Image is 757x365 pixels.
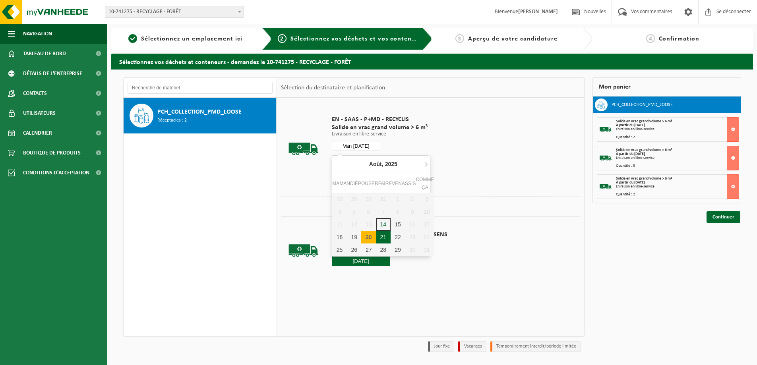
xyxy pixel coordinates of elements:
input: Recherche de matériel [128,82,273,94]
font: faire [378,181,392,186]
font: 26 [351,247,357,253]
font: Quantité : 3 [616,164,635,168]
font: 1 [131,36,135,42]
font: Bienvenue [495,9,518,15]
font: Livraison en libre-service [616,156,654,160]
font: À partir du [DATE] [616,180,645,185]
font: Tableau de bord [23,51,66,57]
font: Vacances [464,344,482,349]
font: 25 [337,247,343,253]
font: Se déconnecter [716,9,751,15]
font: Navigation [23,31,52,37]
font: Utilisateurs [23,110,56,116]
font: Comme ça [416,177,434,190]
font: Jour fixe [434,344,450,349]
font: 20 [366,234,372,240]
font: EN - SAAS - P+MD - RECYCLIS [332,116,409,123]
font: Sélectionnez un emplacement ici [141,36,242,42]
font: 22 [395,234,401,240]
font: 3 [458,36,461,42]
button: PCH_COLLECTION_PMD_LOOSE Réceptacles : 2 [124,98,277,133]
font: Assis [402,181,416,186]
font: 18 [337,234,343,240]
font: Continuer [712,214,734,220]
font: Solide en vrac grand volume > 6 m³ [332,124,428,131]
span: 10-741275 - RECYCLAGE - FORÊT [105,6,244,17]
font: Vos commentaires [631,9,672,15]
font: Livraison en libre-service [332,131,386,137]
font: Sélection du destinataire et planification [281,85,385,91]
font: 19 [351,234,357,240]
font: 2 [280,36,284,42]
font: Épouser [355,181,378,186]
font: 2025 [385,161,397,167]
font: Aperçu de votre candidature [468,36,558,42]
input: Sélectionnez la date [332,256,390,266]
font: Détails de l'entreprise [23,71,82,77]
font: Solide en vrac grand volume > 6 m³ [616,119,672,124]
a: 1Sélectionnez un emplacement ici [115,34,256,44]
font: Quantité : 2 [616,192,635,197]
font: PCH_COLLECTION_PMD_LOOSE [157,109,242,115]
font: di [350,181,355,186]
font: Temporairement interdit/période limitée [496,344,576,349]
font: Boutique de produits [23,150,81,156]
font: Conditions d'acceptation [23,170,89,176]
font: Nouvelles [584,9,606,15]
font: Livraison en libre-service [616,127,654,131]
input: Sélectionnez la date [332,141,380,151]
font: [PERSON_NAME] [518,9,558,15]
font: Août, [369,161,383,167]
font: Mon panier [599,84,631,90]
font: Sélectionnez vos déchets et conteneurs - demandez le 10-741275 - RECYCLAGE - FORÊT [119,59,351,66]
font: 15 [395,221,401,228]
font: 28 [380,247,387,253]
font: À partir du [DATE] [616,152,645,156]
span: 10-741275 - RECYCLAGE - FORÊT [105,6,244,18]
font: Solide en vrac grand volume > 6 m³ [616,176,672,181]
font: 21 [380,234,387,240]
font: Réceptacles : 2 [157,118,187,123]
a: Continuer [707,211,740,223]
font: 4 [649,36,652,42]
font: maman [332,181,350,186]
font: Confirmation [659,36,699,42]
font: Calendrier [23,130,52,136]
font: 10-741275 - RECYCLAGE - FORÊT [108,9,181,15]
font: Quantité : 2 [616,135,635,139]
font: 27 [366,247,372,253]
font: 29 [395,247,401,253]
font: Contacts [23,91,47,97]
font: À partir du [DATE] [616,123,645,127]
font: Ven [392,181,402,186]
font: Sélectionnez vos déchets et vos conteneurs [290,36,425,42]
font: PCH_COLLECTION_PMD_LOOSE [612,102,673,107]
font: Solide en vrac grand volume > 6 m³ [616,148,672,152]
font: 14 [380,221,387,228]
font: Livraison en libre-service [616,184,654,189]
